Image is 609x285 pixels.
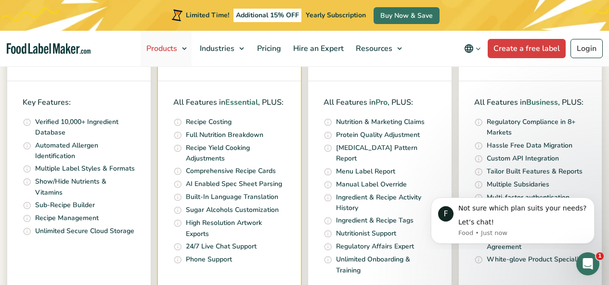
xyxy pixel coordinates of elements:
p: Key Features: [23,97,135,109]
p: All Features in , PLUS: [324,97,436,109]
p: Nutrition & Marketing Claims [336,117,425,127]
span: Additional 15% OFF [233,9,301,22]
p: Sugar Alcohols Customization [186,205,279,215]
p: Multiple Label Styles & Formats [35,163,135,174]
p: Recipe Costing [186,117,232,127]
p: [MEDICAL_DATA] Pattern Report [336,143,436,164]
span: Limited Time! [186,11,229,20]
span: Products [143,43,178,54]
p: All Features in , PLUS: [173,97,286,109]
p: Regulatory Affairs Expert [336,241,414,252]
a: Pricing [251,31,285,66]
span: Hire an Expert [290,43,345,54]
p: Phone Support [186,254,232,265]
p: Unlimited Secure Cloud Storage [35,226,134,236]
p: Built-In Language Translation [186,192,278,202]
p: Recipe Management [35,213,99,223]
a: Resources [350,31,407,66]
p: Menu Label Report [336,166,395,177]
p: Verified 10,000+ Ingredient Database [35,117,135,138]
span: 1 [596,252,604,260]
span: Pricing [254,43,282,54]
a: Products [141,31,192,66]
p: AI Enabled Spec Sheet Parsing [186,179,282,189]
span: Industries [197,43,235,54]
span: Pro [376,97,388,108]
span: Essential [225,97,258,108]
p: Ingredient & Recipe Tags [336,215,414,226]
p: Unlimited Onboarding & Training [336,254,436,276]
p: Protein Quality Adjustment [336,130,420,140]
p: Automated Allergen Identification [35,140,135,162]
p: Sub-Recipe Builder [35,200,95,211]
p: 24/7 Live Chat Support [186,241,257,252]
a: Industries [194,31,249,66]
p: Full Nutrition Breakdown [186,130,263,140]
p: High Resolution Artwork Exports [186,218,286,239]
a: Buy Now & Save [374,7,440,24]
p: Recipe Yield Cooking Adjustments [186,143,286,164]
a: Hire an Expert [287,31,348,66]
span: Resources [353,43,393,54]
span: Yearly Subscription [306,11,366,20]
p: Ingredient & Recipe Activity History [336,192,436,214]
p: Nutritionist Support [336,228,396,239]
a: Food Label Maker homepage [7,43,91,54]
p: White-glove Product Specialist [487,254,584,265]
p: Comprehensive Recipe Cards [186,166,276,176]
p: Show/Hide Nutrients & Vitamins [35,176,135,198]
p: Manual Label Override [336,179,407,190]
iframe: Intercom live chat [576,252,599,275]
